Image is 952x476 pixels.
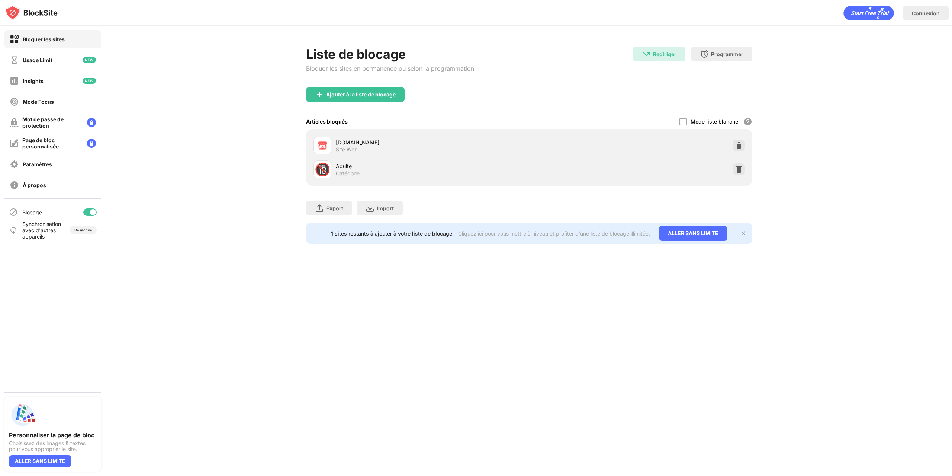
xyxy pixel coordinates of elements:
[10,160,19,169] img: settings-off.svg
[336,170,360,177] div: Catégorie
[458,230,650,237] div: Cliquez ici pour vous mettre à niveau et profiter d'une liste de blocage illimitée.
[9,402,36,428] img: push-custom-page.svg
[22,116,81,129] div: Mot de passe de protection
[9,431,97,439] div: Personnaliser la page de bloc
[9,455,71,467] div: ALLER SANS LIMITE
[653,51,676,57] div: Rediriger
[10,97,19,106] img: focus-off.svg
[5,5,58,20] img: logo-blocksite.svg
[83,57,96,63] img: new-icon.svg
[306,65,474,72] div: Bloquer les sites en permanence ou selon la programmation
[23,161,52,167] div: Paramêtres
[10,118,19,127] img: password-protection-off.svg
[10,55,19,65] img: time-usage-off.svg
[23,57,52,63] div: Usage Limit
[9,208,18,217] img: blocking-icon.svg
[843,6,894,20] div: animation
[10,35,19,44] img: block-on.svg
[10,181,19,190] img: about-off.svg
[23,78,44,84] div: Insights
[23,99,54,105] div: Mode Focus
[659,226,727,241] div: ALLER SANS LIMITE
[336,162,529,170] div: Adulte
[9,440,97,452] div: Choisissez des images & textes pour vous approprier le site.
[23,36,65,42] div: Bloquer les sites
[83,78,96,84] img: new-icon.svg
[306,47,474,62] div: Liste de blocage
[315,162,330,177] div: 🔞
[87,118,96,127] img: lock-menu.svg
[331,230,454,237] div: 1 sites restants à ajouter à votre liste de blocage.
[74,228,92,232] div: Désactivé
[711,51,743,57] div: Programmer
[912,10,940,16] div: Connexion
[326,92,396,98] div: Ajouter à la liste de blocage
[377,205,394,211] div: Import
[22,221,61,240] div: Synchronisation avec d'autres appareils
[9,226,18,234] img: sync-icon.svg
[10,139,19,148] img: customize-block-page-off.svg
[87,139,96,148] img: lock-menu.svg
[306,118,348,125] div: Articles bloqués
[691,118,738,125] div: Mode liste blanche
[336,146,358,153] div: Site Web
[22,209,42,215] div: Blocage
[22,137,81,150] div: Page de bloc personnalisée
[318,141,327,150] img: favicons
[10,76,19,86] img: insights-off.svg
[336,138,529,146] div: [DOMAIN_NAME]
[740,230,746,236] img: x-button.svg
[326,205,343,211] div: Export
[23,182,46,188] div: À propos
